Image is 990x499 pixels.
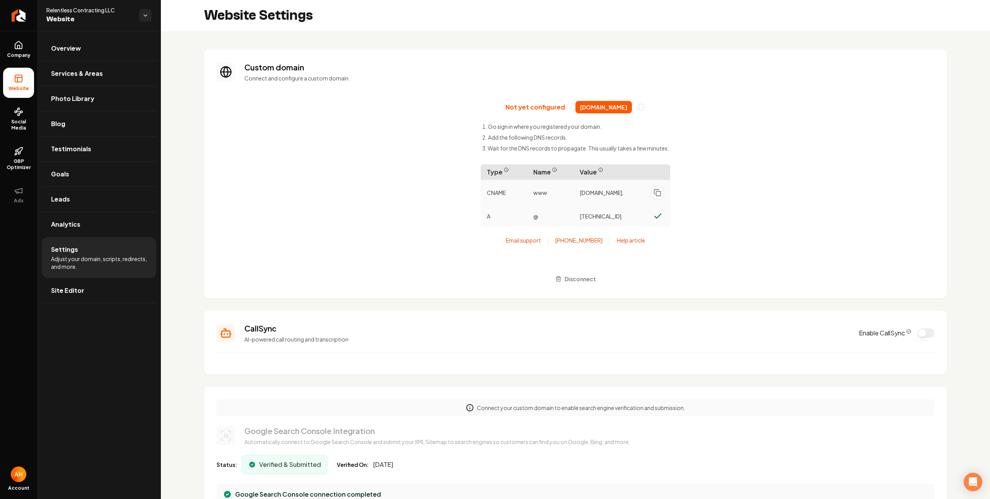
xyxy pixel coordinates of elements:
span: [DATE] [373,460,393,469]
span: Services & Areas [51,69,103,78]
a: [PHONE_NUMBER] [555,236,603,244]
a: Services & Areas [42,61,156,86]
span: Name [527,164,574,180]
button: Disconnect [551,272,601,286]
a: Help article [617,236,645,244]
a: Goals [42,162,156,186]
li: Go sign in where you registered your domain. [482,123,669,130]
span: GBP Optimizer [3,158,34,171]
p: A [481,209,527,223]
img: Rebolt Logo [12,9,26,22]
img: Anthony Hurgoi [11,467,26,482]
a: Social Media [3,101,34,137]
span: Disconnect [565,275,596,283]
div: | | [506,236,645,244]
div: Open Intercom Messenger [964,473,982,491]
span: Analytics [51,220,80,229]
span: Photo Library [51,94,94,103]
span: Adjust your domain, scripts, redirects, and more. [51,255,147,270]
span: Value [574,164,670,180]
a: Overview [42,36,156,61]
p: CNAME [481,186,527,200]
span: Website [46,14,133,25]
span: Ads [11,198,27,204]
p: Not yet configured [505,103,565,111]
li: Add the following DNS records. [482,133,669,141]
span: Company [4,52,34,58]
button: Open user button [11,467,26,482]
span: Verified On: [337,461,369,468]
p: Google Search Console connection completed [235,490,381,499]
h3: Google Search Console Integration [244,426,630,436]
span: Leads [51,195,70,204]
span: Account [8,485,29,491]
a: Photo Library [42,86,156,111]
span: Social Media [3,119,34,131]
span: Settings [51,245,78,254]
p: AI-powered call routing and transcription [244,335,850,343]
a: Company [3,34,34,65]
a: Testimonials [42,137,156,161]
span: Verified & Submitted [259,460,321,469]
span: Relentless Contracting LLC [46,6,133,14]
p: Connect your custom domain to enable search engine verification and submission. [477,404,685,412]
label: Enable CallSync [859,328,911,338]
span: Status: [217,461,237,468]
button: CallSync Info [906,329,911,334]
span: Goals [51,169,69,179]
span: Blog [51,119,65,128]
span: Overview [51,44,81,53]
p: @ [527,209,574,223]
span: [TECHNICAL_ID] [580,212,621,220]
a: Analytics [42,212,156,237]
p: Connect and configure a custom domain. [244,74,934,82]
span: [DOMAIN_NAME] [575,101,632,113]
h3: CallSync [244,323,850,334]
span: Testimonials [51,144,91,154]
li: Wait for the DNS records to propagate. This usually takes a few minutes. [482,144,669,152]
span: Type [481,164,527,180]
span: [DOMAIN_NAME]. [580,189,624,197]
button: Ads [3,180,34,210]
span: Site Editor [51,286,84,295]
p: Automatically connect to Google Search Console and submit your XML Sitemap to search engines so c... [244,438,630,446]
a: Site Editor [42,278,156,303]
a: Leads [42,187,156,212]
a: Blog [42,111,156,136]
a: GBP Optimizer [3,140,34,177]
h3: Custom domain [244,62,934,73]
span: Website [5,85,32,92]
h2: Website Settings [204,8,313,23]
p: www [527,186,574,200]
a: Email support [506,236,541,244]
